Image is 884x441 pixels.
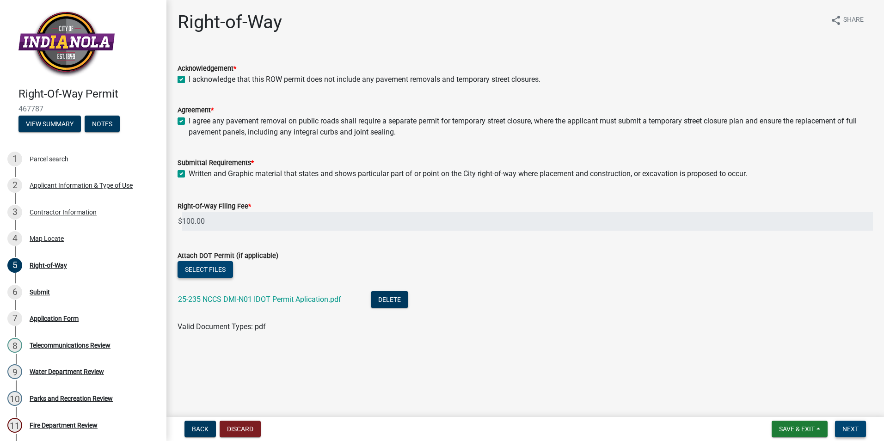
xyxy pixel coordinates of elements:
[30,262,67,269] div: Right-of-Way
[178,66,236,72] label: Acknowledgement
[7,338,22,353] div: 8
[7,418,22,433] div: 11
[7,205,22,220] div: 3
[178,261,233,278] button: Select files
[30,315,79,322] div: Application Form
[189,168,747,179] label: Written and Graphic material that states and shows particular part of or point on the City right-...
[30,209,97,215] div: Contractor Information
[30,156,68,162] div: Parcel search
[843,15,864,26] span: Share
[184,421,216,437] button: Back
[7,231,22,246] div: 4
[178,253,278,259] label: Attach DOT Permit (if applicable)
[371,291,408,308] button: Delete
[7,391,22,406] div: 10
[772,421,828,437] button: Save & Exit
[30,235,64,242] div: Map Locate
[220,421,261,437] button: Discard
[823,11,871,29] button: shareShare
[30,368,104,375] div: Water Department Review
[18,104,148,113] span: 467787
[842,425,859,433] span: Next
[779,425,815,433] span: Save & Exit
[18,121,81,128] wm-modal-confirm: Summary
[85,121,120,128] wm-modal-confirm: Notes
[178,212,183,231] span: $
[178,322,266,331] span: Valid Document Types: pdf
[178,203,251,210] label: Right-Of-Way Filing Fee
[192,425,209,433] span: Back
[30,342,110,349] div: Telecommunications Review
[7,285,22,300] div: 6
[7,311,22,326] div: 7
[189,116,873,138] label: I agree any pavement removal on public roads shall require a separate permit for temporary street...
[7,258,22,273] div: 5
[18,10,115,78] img: City of Indianola, Iowa
[7,152,22,166] div: 1
[830,15,841,26] i: share
[30,395,113,402] div: Parks and Recreation Review
[7,178,22,193] div: 2
[30,422,98,429] div: Fire Department Review
[85,116,120,132] button: Notes
[18,87,159,101] h4: Right-Of-Way Permit
[30,289,50,295] div: Submit
[7,364,22,379] div: 9
[835,421,866,437] button: Next
[178,11,282,33] h1: Right-of-Way
[189,74,540,85] label: I acknowledge that this ROW permit does not include any pavement removals and temporary street cl...
[18,116,81,132] button: View Summary
[178,160,254,166] label: Submittal Requirements
[178,295,341,304] a: 25-235 NCCS DMI-N01 IDOT Permit Aplication.pdf
[30,182,133,189] div: Applicant Information & Type of Use
[371,296,408,305] wm-modal-confirm: Delete Document
[178,107,214,114] label: Agreement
